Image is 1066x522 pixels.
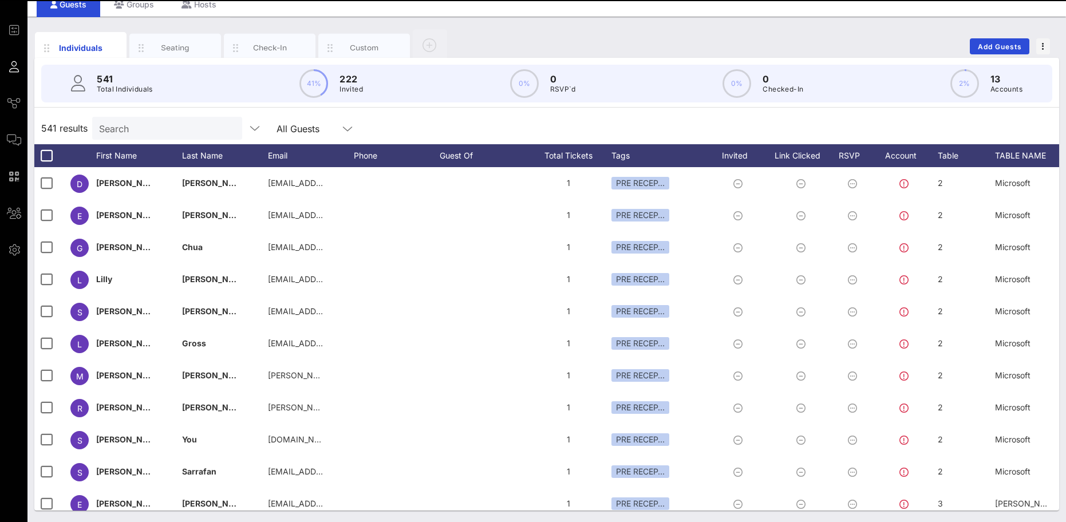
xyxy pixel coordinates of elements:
p: 0 [763,72,803,86]
span: Chua [182,242,203,252]
span: S [77,436,82,445]
div: PRE RECEP… [611,305,669,318]
span: [EMAIL_ADDRESS][DOMAIN_NAME] [268,466,406,476]
span: [PERSON_NAME][EMAIL_ADDRESS][DOMAIN_NAME] [268,402,472,412]
span: [PERSON_NAME] [182,306,250,316]
div: Custom [339,42,390,53]
div: PRE RECEP… [611,273,669,286]
p: Accounts [990,84,1022,95]
span: [PERSON_NAME] [96,178,164,188]
span: [PERSON_NAME] [96,210,164,220]
div: PRE RECEP… [611,369,669,382]
div: Seating [150,42,201,53]
p: RSVP`d [550,84,576,95]
span: 2 [938,210,943,220]
span: [PERSON_NAME] [182,370,250,380]
span: [PERSON_NAME] [182,499,250,508]
span: Microsoft [995,178,1031,188]
span: [PERSON_NAME][EMAIL_ADDRESS][PERSON_NAME][DOMAIN_NAME] [268,370,538,380]
div: 1 [526,199,611,231]
span: R [77,404,82,413]
div: PRE RECEP… [611,337,669,350]
span: [DOMAIN_NAME][EMAIL_ADDRESS][DOMAIN_NAME] [268,434,473,444]
span: [PERSON_NAME] [182,210,250,220]
span: 2 [938,370,943,380]
div: 1 [526,327,611,359]
span: Gross [182,338,206,348]
div: 1 [526,263,611,295]
span: E [77,500,82,509]
div: PRE RECEP… [611,433,669,446]
span: 3 [938,499,943,508]
p: 13 [990,72,1022,86]
div: Tags [611,144,709,167]
span: [EMAIL_ADDRESS][DOMAIN_NAME] [268,306,406,316]
span: [EMAIL_ADDRESS][DOMAIN_NAME] [268,178,406,188]
p: Checked-In [763,84,803,95]
div: 1 [526,295,611,327]
span: Microsoft [995,434,1031,444]
span: 2 [938,178,943,188]
span: [EMAIL_ADDRESS][DOMAIN_NAME] [268,242,406,252]
div: PRE RECEP… [611,465,669,478]
div: Table [938,144,995,167]
span: Lilly [96,274,112,284]
div: Check-In [244,42,295,53]
div: Account [875,144,938,167]
div: Guest Of [440,144,526,167]
span: [PERSON_NAME] [96,306,164,316]
span: L [77,339,82,349]
div: All Guests [270,117,361,140]
span: Microsoft [995,210,1031,220]
button: Add Guests [970,38,1029,54]
div: RSVP [835,144,875,167]
span: 2 [938,306,943,316]
div: Link Clicked [772,144,835,167]
span: [PERSON_NAME] [96,370,164,380]
span: You [182,434,197,444]
span: [EMAIL_ADDRESS][DOMAIN_NAME] [268,274,406,284]
span: [PERSON_NAME] [182,178,250,188]
div: First Name [96,144,182,167]
span: L [77,275,82,285]
div: Individuals [56,42,106,54]
span: [PERSON_NAME] [96,338,164,348]
div: All Guests [277,124,319,134]
span: S [77,468,82,477]
div: PRE RECEP… [611,177,669,189]
div: PRE RECEP… [611,497,669,510]
span: G [77,243,82,253]
span: 541 results [41,121,88,135]
span: Microsoft [995,370,1031,380]
span: Microsoft [995,274,1031,284]
span: 2 [938,338,943,348]
div: PRE RECEP… [611,241,669,254]
span: 2 [938,274,943,284]
p: 0 [550,72,576,86]
span: D [77,179,82,189]
span: [PERSON_NAME] [96,242,164,252]
p: Total Individuals [97,84,153,95]
div: 1 [526,488,611,520]
span: Microsoft [995,338,1031,348]
div: Invited [709,144,772,167]
div: Phone [354,144,440,167]
span: Microsoft [995,402,1031,412]
span: Microsoft [995,466,1031,476]
span: [PERSON_NAME] [182,274,250,284]
div: Email [268,144,354,167]
span: [EMAIL_ADDRESS][DOMAIN_NAME] [268,210,406,220]
span: Sarrafan [182,466,216,476]
div: 1 [526,391,611,424]
span: S [77,307,82,317]
span: [PERSON_NAME] [96,434,164,444]
div: 1 [526,456,611,488]
p: 222 [339,72,363,86]
span: [PERSON_NAME] [96,466,164,476]
span: [EMAIL_ADDRESS][DOMAIN_NAME] [268,499,406,508]
p: Invited [339,84,363,95]
span: 2 [938,466,943,476]
span: Microsoft [995,242,1031,252]
span: 2 [938,402,943,412]
div: 1 [526,231,611,263]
